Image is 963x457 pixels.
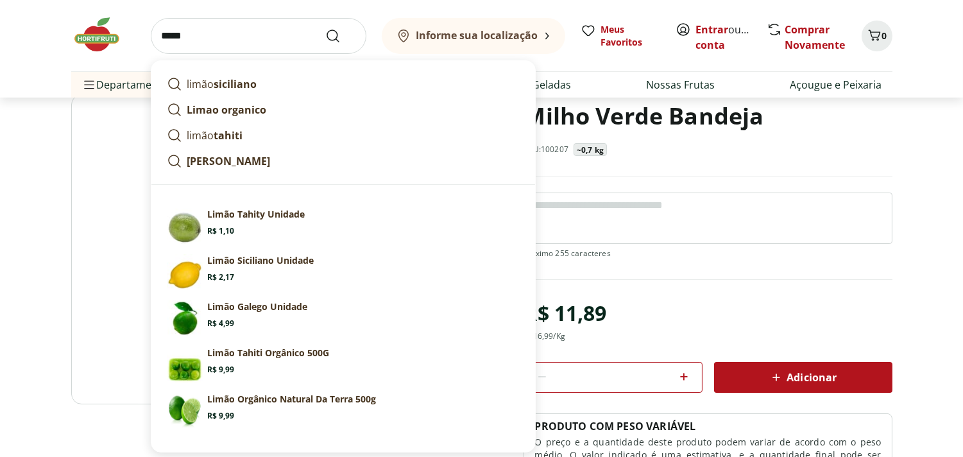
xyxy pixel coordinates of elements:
div: R$ 11,89 [524,295,606,331]
p: ~0,7 kg [577,145,604,155]
span: R$ 9,99 [208,411,235,421]
a: Limão Tahity UnidadeLimão Tahity UnidadeR$ 1,10 [162,203,525,249]
span: 0 [882,30,887,42]
p: Limão Tahiti Orgânico 500G [208,347,330,359]
h1: Milho Verde Bandeja [524,94,763,138]
a: limãosiciliano [162,71,525,97]
div: R$ 16,99 /Kg [524,331,565,341]
img: Milho Verde Bandeja [71,94,514,404]
img: Principal [167,300,203,336]
img: Limão Tahity Unidade [167,208,203,244]
span: R$ 1,10 [208,226,235,236]
button: Menu [81,69,97,100]
img: Principal [167,393,203,429]
p: SKU: 100207 [524,144,568,155]
a: Açougue e Peixaria [790,77,882,92]
strong: Limao organico [187,103,267,117]
a: Entrar [696,22,729,37]
a: Meus Favoritos [581,23,660,49]
a: Comprar Novamente [785,22,846,52]
a: limãotahiti [162,123,525,148]
img: Principal [167,254,203,290]
p: Limão Orgânico Natural Da Terra 500g [208,393,377,406]
span: R$ 4,99 [208,318,235,329]
span: R$ 9,99 [208,365,235,375]
a: Nossas Frutas [647,77,715,92]
a: Limao organico [162,97,525,123]
strong: tahiti [214,128,243,142]
a: PrincipalLimão Orgânico Natural Da Terra 500gR$ 9,99 [162,388,525,434]
a: PrincipalLimão Siciliano UnidadeR$ 2,17 [162,249,525,295]
strong: siciliano [214,77,257,91]
p: limão [187,128,243,143]
strong: [PERSON_NAME] [187,154,271,168]
span: Departamentos [81,69,174,100]
img: Principal [167,347,203,383]
b: Informe sua localização [416,28,538,42]
p: Limão Siciliano Unidade [208,254,314,267]
button: Carrinho [862,21,892,51]
button: Submit Search [325,28,356,44]
p: PRODUTO COM PESO VARIÁVEL [534,419,695,433]
a: Criar conta [696,22,767,52]
button: Adicionar [714,362,892,393]
span: R$ 2,17 [208,272,235,282]
p: Limão Tahity Unidade [208,208,305,221]
a: [PERSON_NAME] [162,148,525,174]
span: Meus Favoritos [601,23,660,49]
input: search [151,18,366,54]
a: PrincipalLimão Tahiti Orgânico 500GR$ 9,99 [162,341,525,388]
p: Limão Galego Unidade [208,300,308,313]
a: PrincipalLimão Galego UnidadeR$ 4,99 [162,295,525,341]
p: limão [187,76,257,92]
button: Informe sua localização [382,18,565,54]
span: Adicionar [769,370,837,385]
span: ou [696,22,753,53]
img: Hortifruti [71,15,135,54]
